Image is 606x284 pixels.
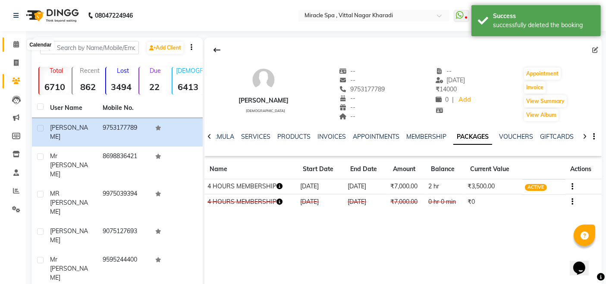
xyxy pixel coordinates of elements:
[22,3,81,28] img: logo
[339,85,385,93] span: 9753177789
[72,81,103,92] strong: 862
[525,199,557,206] span: CONSUMED
[499,133,533,140] a: VOUCHERS
[110,67,137,75] p: Lost
[50,124,88,140] span: [PERSON_NAME]
[173,81,203,92] strong: 6413
[147,42,183,54] a: Add Client
[436,85,440,93] span: ₹
[353,133,399,140] a: APPOINTMENTS
[339,67,356,75] span: --
[524,81,546,94] button: Invoice
[97,222,150,250] td: 9075127693
[426,194,465,209] td: 0 hr 0 min
[39,81,70,92] strong: 6710
[208,42,226,58] div: Back to Client
[50,256,88,281] span: mr [PERSON_NAME]
[457,94,472,106] a: Add
[388,194,426,209] td: ₹7,000.00
[141,67,170,75] p: Due
[50,190,88,215] span: MR [PERSON_NAME]
[239,96,289,105] div: [PERSON_NAME]
[436,96,449,103] span: 0
[76,67,103,75] p: Recent
[251,67,276,93] img: avatar
[43,67,70,75] p: Total
[246,109,285,113] span: [DEMOGRAPHIC_DATA]
[298,194,345,209] td: [DATE]
[339,76,356,84] span: --
[95,3,133,28] b: 08047224946
[45,98,97,118] th: User Name
[493,21,594,30] div: successfully deleted the booking
[50,227,88,244] span: [PERSON_NAME]
[524,109,559,121] button: View Album
[97,118,150,147] td: 9753177789
[525,184,547,191] span: ACTIVE
[298,179,345,194] td: [DATE]
[298,159,345,179] th: Start Date
[345,179,388,194] td: [DATE]
[426,179,465,194] td: 2 hr
[27,40,53,50] div: Calendar
[436,85,457,93] span: 14000
[317,133,346,140] a: INVOICES
[406,133,446,140] a: MEMBERSHIP
[345,194,388,209] td: [DATE]
[465,179,522,194] td: ₹3,500.00
[50,152,88,178] span: mr [PERSON_NAME]
[524,95,567,107] button: View Summary
[570,250,597,275] iframe: chat widget
[452,95,454,104] span: |
[436,76,465,84] span: [DATE]
[388,159,426,179] th: Amount
[277,133,311,140] a: PRODUCTS
[339,94,356,102] span: --
[139,81,170,92] strong: 22
[465,159,522,179] th: Current Value
[204,159,298,179] th: Name
[345,159,388,179] th: End Date
[426,159,465,179] th: Balance
[204,179,298,194] td: 4 HOURS MEMBERSHIP
[106,81,137,92] strong: 3494
[40,41,139,54] input: Search by Name/Mobile/Email/Code
[241,133,270,140] a: SERVICES
[436,67,452,75] span: --
[204,133,234,140] a: FORMULA
[524,68,561,80] button: Appointment
[97,98,150,118] th: Mobile No.
[465,194,522,209] td: ₹0
[565,159,602,179] th: Actions
[204,194,298,209] td: 4 HOURS MEMBERSHIP
[493,12,594,21] div: Success
[453,129,492,145] a: PACKAGES
[540,133,574,140] a: GIFTCARDS
[339,112,356,120] span: --
[97,147,150,184] td: 8698836421
[176,67,203,75] p: [DEMOGRAPHIC_DATA]
[97,184,150,222] td: 9975039394
[388,179,426,194] td: ₹7,000.00
[339,103,356,111] span: --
